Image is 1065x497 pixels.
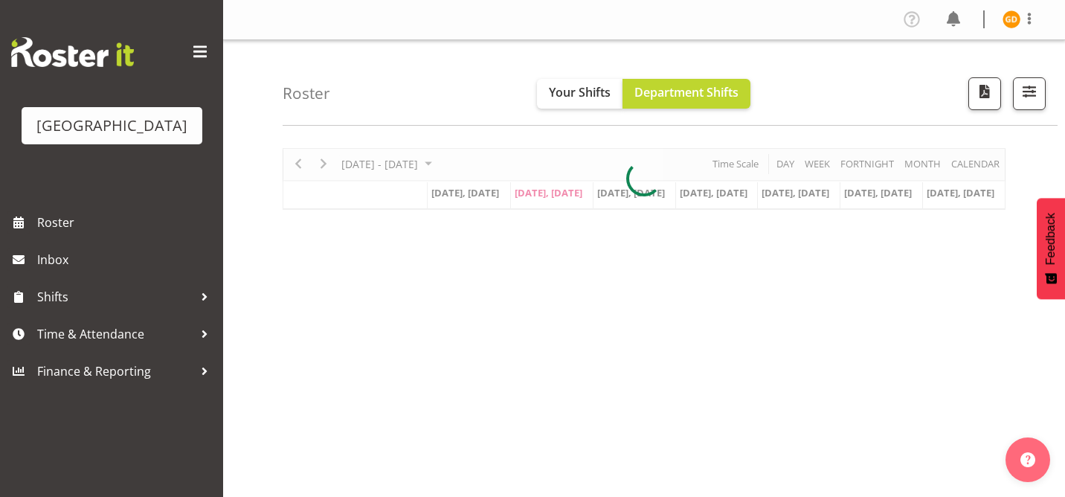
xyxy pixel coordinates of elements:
[634,84,739,100] span: Department Shifts
[622,79,750,109] button: Department Shifts
[1003,10,1020,28] img: greer-dawson11572.jpg
[968,77,1001,110] button: Download a PDF of the roster according to the set date range.
[36,115,187,137] div: [GEOGRAPHIC_DATA]
[1037,198,1065,299] button: Feedback - Show survey
[549,84,611,100] span: Your Shifts
[283,85,330,102] h4: Roster
[11,37,134,67] img: Rosterit website logo
[37,248,216,271] span: Inbox
[1044,213,1058,265] span: Feedback
[1020,452,1035,467] img: help-xxl-2.png
[37,211,216,234] span: Roster
[37,286,193,308] span: Shifts
[37,360,193,382] span: Finance & Reporting
[1013,77,1046,110] button: Filter Shifts
[37,323,193,345] span: Time & Attendance
[537,79,622,109] button: Your Shifts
